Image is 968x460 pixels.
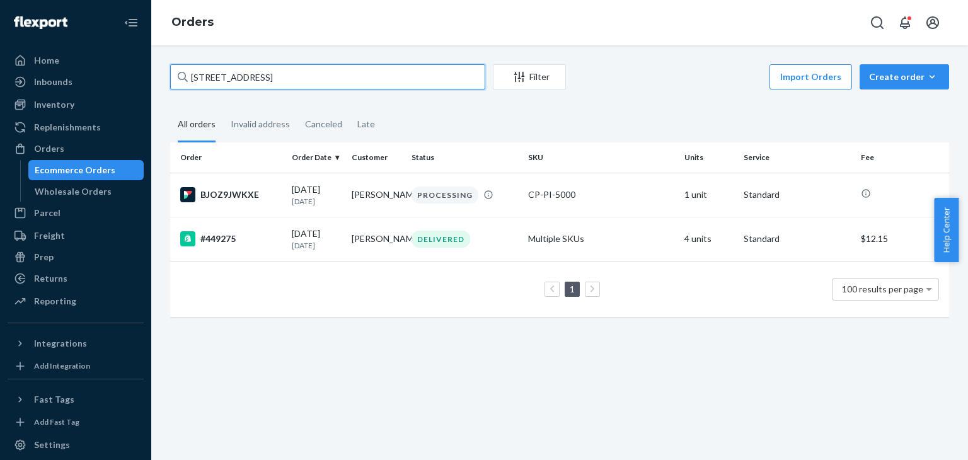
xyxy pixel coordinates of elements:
[523,217,679,261] td: Multiple SKUs
[180,231,282,246] div: #449275
[8,117,144,137] a: Replenishments
[34,417,79,427] div: Add Fast Tag
[292,196,342,207] p: [DATE]
[292,240,342,251] p: [DATE]
[35,164,115,176] div: Ecommerce Orders
[842,284,923,294] span: 100 results per page
[347,173,406,217] td: [PERSON_NAME]
[35,185,112,198] div: Wholesale Orders
[170,142,287,173] th: Order
[34,54,59,67] div: Home
[856,217,949,261] td: $12.15
[739,142,855,173] th: Service
[8,333,144,354] button: Integrations
[292,227,342,251] div: [DATE]
[869,71,940,83] div: Create order
[860,64,949,89] button: Create order
[28,160,144,180] a: Ecommerce Orders
[8,139,144,159] a: Orders
[34,295,76,308] div: Reporting
[856,142,949,173] th: Fee
[14,16,67,29] img: Flexport logo
[920,10,945,35] button: Open account menu
[180,187,282,202] div: BJOZ9JWKXE
[305,108,342,141] div: Canceled
[8,291,144,311] a: Reporting
[679,217,739,261] td: 4 units
[523,142,679,173] th: SKU
[8,72,144,92] a: Inbounds
[34,393,74,406] div: Fast Tags
[34,439,70,451] div: Settings
[934,198,959,262] button: Help Center
[161,4,224,41] ol: breadcrumbs
[567,284,577,294] a: Page 1 is your current page
[34,76,72,88] div: Inbounds
[34,337,87,350] div: Integrations
[744,188,850,201] p: Standard
[744,233,850,245] p: Standard
[118,10,144,35] button: Close Navigation
[171,15,214,29] a: Orders
[8,226,144,246] a: Freight
[679,173,739,217] td: 1 unit
[34,98,74,111] div: Inventory
[178,108,216,142] div: All orders
[352,152,401,163] div: Customer
[493,64,566,89] button: Filter
[28,181,144,202] a: Wholesale Orders
[412,231,470,248] div: DELIVERED
[528,188,674,201] div: CP-PI-5000
[8,203,144,223] a: Parcel
[34,121,101,134] div: Replenishments
[8,415,144,430] a: Add Fast Tag
[406,142,523,173] th: Status
[347,217,406,261] td: [PERSON_NAME]
[8,359,144,374] a: Add Integration
[34,207,60,219] div: Parcel
[8,268,144,289] a: Returns
[412,187,478,204] div: PROCESSING
[170,64,485,89] input: Search orders
[493,71,565,83] div: Filter
[679,142,739,173] th: Units
[865,10,890,35] button: Open Search Box
[34,272,67,285] div: Returns
[34,229,65,242] div: Freight
[769,64,852,89] button: Import Orders
[357,108,375,141] div: Late
[8,435,144,455] a: Settings
[892,10,918,35] button: Open notifications
[34,142,64,155] div: Orders
[292,183,342,207] div: [DATE]
[8,50,144,71] a: Home
[34,251,54,263] div: Prep
[287,142,347,173] th: Order Date
[8,95,144,115] a: Inventory
[34,360,90,371] div: Add Integration
[231,108,290,141] div: Invalid address
[8,389,144,410] button: Fast Tags
[8,247,144,267] a: Prep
